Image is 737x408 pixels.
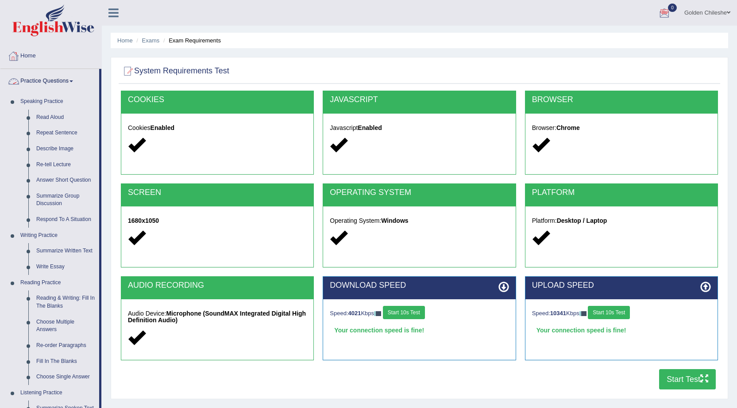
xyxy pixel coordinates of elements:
[128,217,159,224] strong: 1680x1050
[32,157,99,173] a: Re-tell Lecture
[32,354,99,370] a: Fill In The Blanks
[330,217,509,224] h5: Operating System:
[32,314,99,338] a: Choose Multiple Answers
[358,124,382,131] strong: Enabled
[556,124,580,131] strong: Chrome
[330,306,509,321] div: Speed: Kbps
[383,306,425,319] button: Start 10s Test
[330,125,509,131] h5: Javascript
[32,259,99,275] a: Write Essay
[0,44,101,66] a: Home
[32,110,99,126] a: Read Aloud
[32,338,99,354] a: Re-order Paragraphs
[128,95,307,104] h2: COOKIES
[532,95,711,104] h2: BROWSER
[128,281,307,290] h2: AUDIO RECORDING
[381,217,408,224] strong: Windows
[659,369,716,389] button: Start Test
[117,37,133,44] a: Home
[330,324,509,337] div: Your connection speed is fine!
[532,306,711,321] div: Speed: Kbps
[32,243,99,259] a: Summarize Written Text
[330,281,509,290] h2: DOWNLOAD SPEED
[348,310,361,316] strong: 4021
[668,4,677,12] span: 0
[150,124,174,131] strong: Enabled
[32,212,99,228] a: Respond To A Situation
[16,94,99,110] a: Speaking Practice
[32,141,99,157] a: Describe Image
[532,281,711,290] h2: UPLOAD SPEED
[16,228,99,244] a: Writing Practice
[579,311,587,316] img: ajax-loader-fb-connection.gif
[32,125,99,141] a: Repeat Sentence
[32,290,99,314] a: Reading & Writing: Fill In The Blanks
[121,65,229,78] h2: System Requirements Test
[330,95,509,104] h2: JAVASCRIPT
[128,310,306,324] strong: Microphone (SoundMAX Integrated Digital High Definition Audio)
[128,125,307,131] h5: Cookies
[161,36,221,45] li: Exam Requirements
[557,217,607,224] strong: Desktop / Laptop
[142,37,160,44] a: Exams
[128,188,307,197] h2: SCREEN
[0,69,99,91] a: Practice Questions
[128,310,307,324] h5: Audio Device:
[550,310,566,316] strong: 10341
[330,188,509,197] h2: OPERATING SYSTEM
[532,125,711,131] h5: Browser:
[16,385,99,401] a: Listening Practice
[532,217,711,224] h5: Platform:
[588,306,630,319] button: Start 10s Test
[16,275,99,291] a: Reading Practice
[532,188,711,197] h2: PLATFORM
[532,324,711,337] div: Your connection speed is fine!
[32,188,99,212] a: Summarize Group Discussion
[32,172,99,188] a: Answer Short Question
[32,369,99,385] a: Choose Single Answer
[374,311,381,316] img: ajax-loader-fb-connection.gif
